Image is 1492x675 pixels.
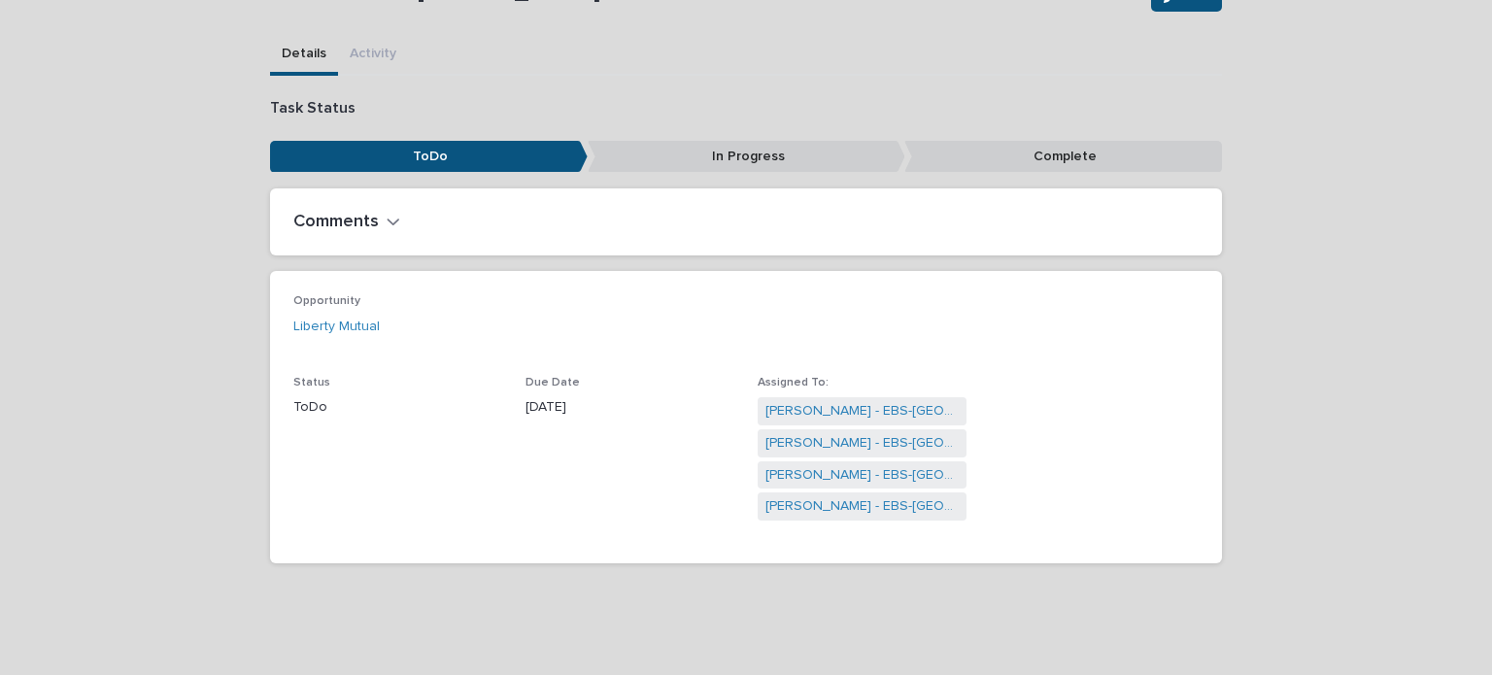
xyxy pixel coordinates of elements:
h2: Comments [293,212,379,233]
a: [PERSON_NAME] - EBS-[GEOGRAPHIC_DATA] [765,465,959,486]
span: Status [293,377,330,388]
span: Assigned To: [758,377,829,388]
p: In Progress [588,141,905,173]
a: [PERSON_NAME] - EBS-[GEOGRAPHIC_DATA] [765,433,959,454]
span: Opportunity [293,295,360,307]
p: Task Status [270,99,1222,118]
a: Liberty Mutual [293,317,380,337]
p: ToDo [270,141,588,173]
a: [PERSON_NAME] - EBS-[GEOGRAPHIC_DATA] [765,496,959,517]
p: [DATE] [526,397,734,418]
p: Complete [904,141,1222,173]
span: Due Date [526,377,580,388]
button: Details [270,35,338,76]
button: Comments [293,212,400,233]
p: ToDo [293,397,502,418]
button: Activity [338,35,408,76]
a: [PERSON_NAME] - EBS-[GEOGRAPHIC_DATA] [765,401,959,422]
